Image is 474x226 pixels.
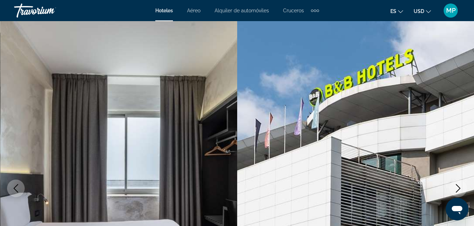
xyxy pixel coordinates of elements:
button: Next image [449,180,467,197]
button: Change currency [414,6,431,16]
button: Change language [390,6,403,16]
a: Cruceros [283,8,304,13]
a: Aéreo [187,8,200,13]
span: USD [414,8,424,14]
span: es [390,8,396,14]
button: Extra navigation items [311,5,319,16]
a: Travorium [14,1,85,20]
button: User Menu [442,3,460,18]
button: Previous image [7,180,25,197]
iframe: Botón para iniciar la ventana de mensajería [446,198,468,220]
a: Hoteles [155,8,173,13]
a: Alquiler de automóviles [215,8,269,13]
span: MP [446,7,456,14]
